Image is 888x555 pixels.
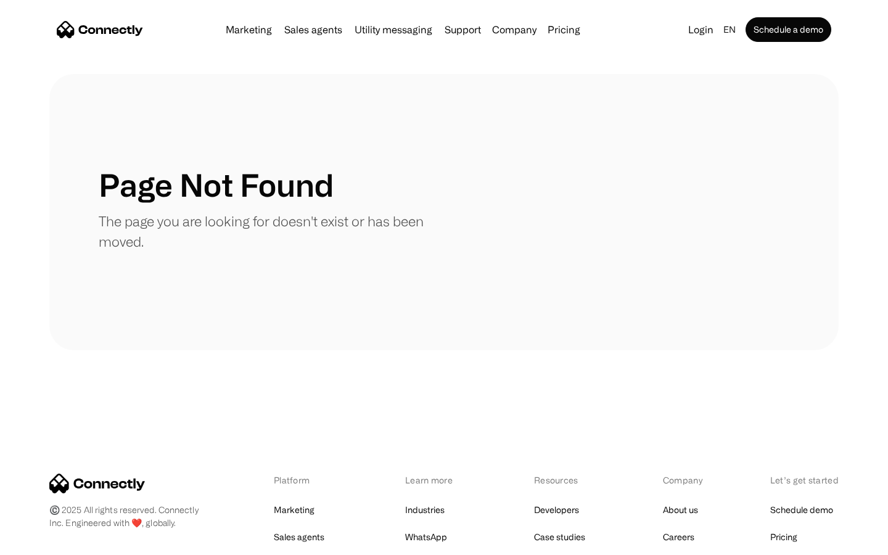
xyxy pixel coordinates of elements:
[221,25,277,35] a: Marketing
[12,532,74,551] aside: Language selected: English
[405,474,470,487] div: Learn more
[25,533,74,551] ul: Language list
[534,501,579,519] a: Developers
[405,528,447,546] a: WhatsApp
[746,17,831,42] a: Schedule a demo
[770,501,833,519] a: Schedule demo
[770,474,839,487] div: Let’s get started
[279,25,347,35] a: Sales agents
[663,528,694,546] a: Careers
[543,25,585,35] a: Pricing
[770,528,797,546] a: Pricing
[99,166,334,203] h1: Page Not Found
[663,501,698,519] a: About us
[534,474,599,487] div: Resources
[534,528,585,546] a: Case studies
[683,21,718,38] a: Login
[99,211,444,252] p: The page you are looking for doesn't exist or has been moved.
[350,25,437,35] a: Utility messaging
[274,528,324,546] a: Sales agents
[274,501,314,519] a: Marketing
[274,474,341,487] div: Platform
[405,501,445,519] a: Industries
[492,21,536,38] div: Company
[723,21,736,38] div: en
[663,474,706,487] div: Company
[440,25,486,35] a: Support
